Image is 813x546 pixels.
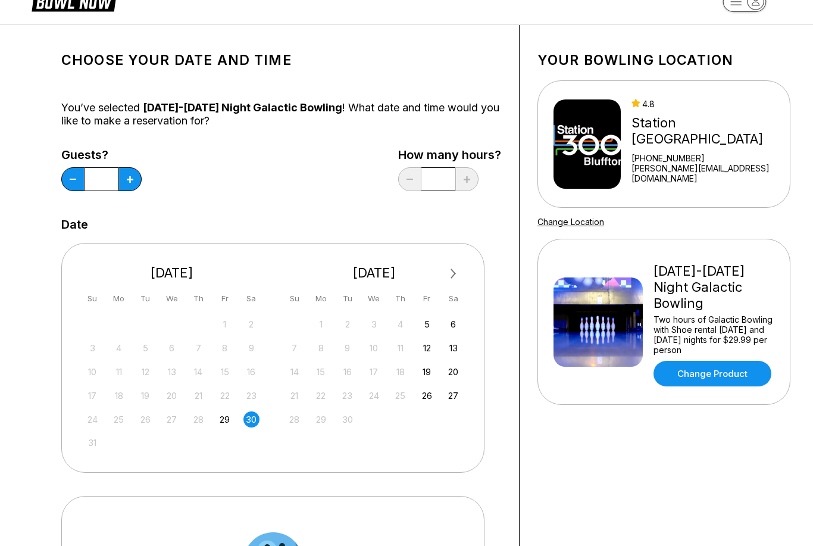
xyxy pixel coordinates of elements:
h1: Choose your Date and time [61,52,501,68]
div: Not available Tuesday, September 23rd, 2025 [339,388,355,404]
div: Not available Tuesday, September 16th, 2025 [339,364,355,380]
div: Not available Tuesday, September 30th, 2025 [339,411,355,428]
div: Not available Monday, September 29th, 2025 [313,411,329,428]
div: Not available Wednesday, September 10th, 2025 [366,340,382,356]
div: Not available Wednesday, August 6th, 2025 [164,340,180,356]
div: [PHONE_NUMBER] [631,153,785,163]
div: Choose Saturday, September 20th, 2025 [445,364,461,380]
div: Not available Sunday, August 17th, 2025 [85,388,101,404]
a: [PERSON_NAME][EMAIL_ADDRESS][DOMAIN_NAME] [631,163,785,183]
div: Su [85,291,101,307]
div: Th [392,291,408,307]
div: Not available Sunday, September 14th, 2025 [286,364,302,380]
div: Mo [313,291,329,307]
img: Friday-Saturday Night Galactic Bowling [554,277,643,367]
div: Choose Friday, September 12th, 2025 [419,340,435,356]
div: Not available Friday, August 22nd, 2025 [217,388,233,404]
div: Not available Sunday, September 21st, 2025 [286,388,302,404]
div: Station [GEOGRAPHIC_DATA] [631,115,785,147]
div: Not available Tuesday, September 9th, 2025 [339,340,355,356]
div: Two hours of Galactic Bowling with Shoe rental [DATE] and [DATE] nights for $29.99 per person [653,314,774,355]
a: Change Location [537,217,604,227]
div: [DATE] [80,265,264,281]
div: Not available Thursday, August 7th, 2025 [190,340,207,356]
div: Not available Friday, August 15th, 2025 [217,364,233,380]
div: Not available Saturday, August 16th, 2025 [243,364,259,380]
div: Not available Friday, August 8th, 2025 [217,340,233,356]
div: Choose Friday, September 26th, 2025 [419,388,435,404]
div: Not available Wednesday, September 3rd, 2025 [366,316,382,332]
div: Not available Tuesday, August 26th, 2025 [137,411,154,428]
button: Next Month [444,264,463,283]
div: Choose Friday, September 5th, 2025 [419,316,435,332]
div: Fr [217,291,233,307]
div: Not available Thursday, September 11th, 2025 [392,340,408,356]
div: Not available Friday, August 1st, 2025 [217,316,233,332]
div: Not available Sunday, August 31st, 2025 [85,435,101,451]
div: Mo [111,291,127,307]
div: month 2025-09 [285,315,464,428]
div: Tu [137,291,154,307]
div: Choose Friday, September 19th, 2025 [419,364,435,380]
div: Not available Thursday, September 25th, 2025 [392,388,408,404]
div: [DATE]-[DATE] Night Galactic Bowling [653,263,774,311]
div: Not available Monday, September 15th, 2025 [313,364,329,380]
div: We [366,291,382,307]
div: Not available Sunday, August 10th, 2025 [85,364,101,380]
div: Not available Monday, August 25th, 2025 [111,411,127,428]
div: We [164,291,180,307]
div: Not available Sunday, August 24th, 2025 [85,411,101,428]
div: Not available Thursday, August 28th, 2025 [190,411,207,428]
a: Change Product [653,361,771,386]
div: Not available Monday, August 18th, 2025 [111,388,127,404]
div: Choose Saturday, September 6th, 2025 [445,316,461,332]
div: Not available Monday, August 4th, 2025 [111,340,127,356]
div: Not available Sunday, September 28th, 2025 [286,411,302,428]
div: Not available Sunday, September 7th, 2025 [286,340,302,356]
div: Not available Monday, August 11th, 2025 [111,364,127,380]
div: Not available Monday, September 22nd, 2025 [313,388,329,404]
div: Not available Monday, September 1st, 2025 [313,316,329,332]
div: Not available Monday, September 8th, 2025 [313,340,329,356]
div: Not available Wednesday, August 27th, 2025 [164,411,180,428]
div: Choose Saturday, September 13th, 2025 [445,340,461,356]
div: Su [286,291,302,307]
div: Not available Wednesday, August 13th, 2025 [164,364,180,380]
div: Not available Sunday, August 3rd, 2025 [85,340,101,356]
div: Not available Saturday, August 2nd, 2025 [243,316,259,332]
label: Date [61,218,88,231]
div: Tu [339,291,355,307]
div: Not available Saturday, August 23rd, 2025 [243,388,259,404]
div: 4.8 [631,99,785,109]
div: Not available Thursday, September 4th, 2025 [392,316,408,332]
h1: Your bowling location [537,52,790,68]
div: Not available Wednesday, September 24th, 2025 [366,388,382,404]
div: Not available Thursday, September 18th, 2025 [392,364,408,380]
div: You’ve selected ! What date and time would you like to make a reservation for? [61,101,501,127]
div: Choose Saturday, September 27th, 2025 [445,388,461,404]
div: Choose Friday, August 29th, 2025 [217,411,233,428]
div: Not available Wednesday, August 20th, 2025 [164,388,180,404]
div: Not available Thursday, August 14th, 2025 [190,364,207,380]
div: Not available Tuesday, August 19th, 2025 [137,388,154,404]
span: [DATE]-[DATE] Night Galactic Bowling [143,101,342,114]
div: [DATE] [282,265,467,281]
div: Th [190,291,207,307]
div: Not available Thursday, August 21st, 2025 [190,388,207,404]
div: Choose Saturday, August 30th, 2025 [243,411,259,428]
img: Station 300 Bluffton [554,99,621,189]
div: Not available Tuesday, September 2nd, 2025 [339,316,355,332]
div: month 2025-08 [83,315,261,451]
div: Not available Tuesday, August 5th, 2025 [137,340,154,356]
div: Sa [243,291,259,307]
div: Sa [445,291,461,307]
div: Fr [419,291,435,307]
div: Not available Wednesday, September 17th, 2025 [366,364,382,380]
div: Not available Saturday, August 9th, 2025 [243,340,259,356]
div: Not available Tuesday, August 12th, 2025 [137,364,154,380]
label: How many hours? [398,148,501,161]
label: Guests? [61,148,142,161]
